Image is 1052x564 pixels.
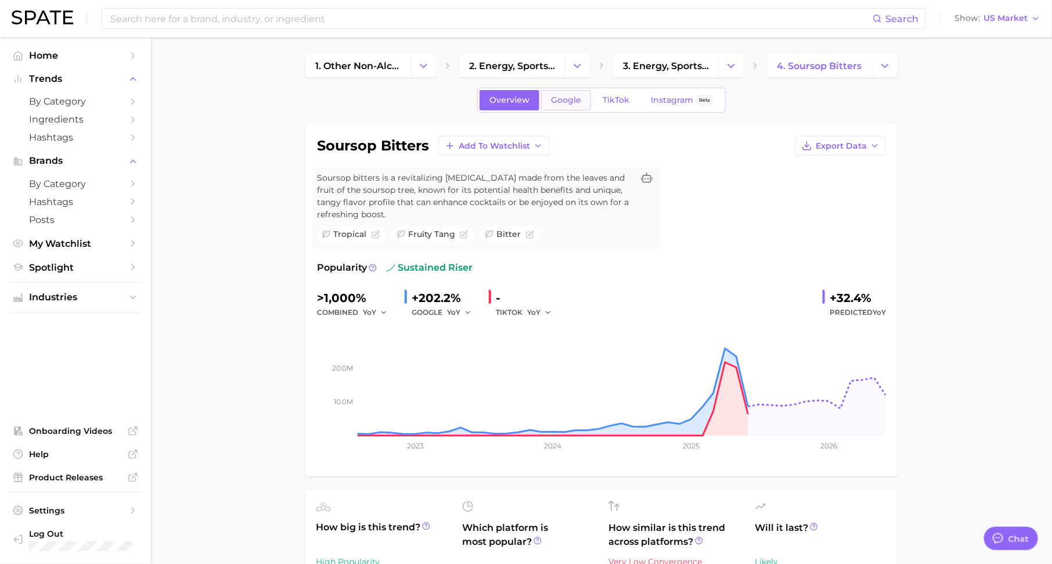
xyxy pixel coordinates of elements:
[29,96,122,107] span: by Category
[317,172,633,221] span: Soursop bitters is a revitalizing [MEDICAL_DATA] made from the leaves and fruit of the soursop tr...
[469,60,555,71] span: 2. energy, sports & functional drinks
[719,54,744,77] button: Change Category
[9,211,142,229] a: Posts
[9,175,142,193] a: by Category
[9,46,142,64] a: Home
[873,308,886,317] span: YoY
[603,95,629,105] span: TikTok
[12,10,73,24] img: SPATE
[9,446,142,463] a: Help
[820,441,837,450] tspan: 2026
[623,60,709,71] span: 3. energy, sports & functional drinks
[29,472,122,483] span: Product Releases
[496,289,560,307] div: -
[29,426,122,436] span: Onboarding Videos
[9,469,142,486] a: Product Releases
[683,441,700,450] tspan: 2025
[9,152,142,170] button: Brands
[526,231,534,239] button: Flag as miscategorized or irrelevant
[29,74,122,84] span: Trends
[593,90,639,110] a: TikTok
[315,60,401,71] span: 1. other non-alcoholic beverages
[651,95,693,105] span: Instagram
[363,306,388,319] button: YoY
[830,306,886,319] span: Predicted
[480,90,539,110] a: Overview
[565,54,590,77] button: Change Category
[316,520,448,549] span: How big is this trend?
[462,521,595,559] span: Which platform is most popular?
[305,54,411,77] a: 1. other non-alcoholic beverages
[954,15,980,21] span: Show
[412,306,480,319] div: GOOGLE
[641,90,723,110] a: InstagramBeta
[459,141,530,151] span: Add to Watchlist
[830,289,886,307] div: +32.4%
[459,54,565,77] a: 2. energy, sports & functional drinks
[9,110,142,128] a: Ingredients
[496,306,560,319] div: TIKTOK
[952,11,1043,26] button: ShowUS Market
[699,95,710,105] span: Beta
[317,306,395,319] div: combined
[386,261,473,275] span: sustained riser
[9,502,142,519] a: Settings
[9,128,142,146] a: Hashtags
[9,70,142,88] button: Trends
[767,54,873,77] a: 4. soursop bitters
[551,95,581,105] span: Google
[885,13,918,24] span: Search
[545,441,562,450] tspan: 2024
[29,178,122,189] span: by Category
[29,156,122,166] span: Brands
[497,228,521,240] span: bitter
[317,139,429,153] h1: soursop bitters
[795,136,886,156] button: Export Data
[29,449,122,459] span: Help
[109,9,873,28] input: Search here for a brand, industry, or ingredient
[983,15,1028,21] span: US Market
[29,505,122,516] span: Settings
[527,307,541,317] span: YoY
[29,238,122,249] span: My Watchlist
[29,50,122,61] span: Home
[777,60,862,71] span: 4. soursop bitters
[447,307,460,317] span: YoY
[9,235,142,253] a: My Watchlist
[386,263,395,272] img: sustained riser
[29,132,122,143] span: Hashtags
[412,289,480,307] div: +202.2%
[447,306,472,319] button: YoY
[407,441,424,450] tspan: 2023
[541,90,591,110] a: Google
[9,525,142,555] a: Log out. Currently logged in with e-mail hannah@spate.nyc.
[9,92,142,110] a: by Category
[755,521,887,549] span: Will it last?
[317,291,366,305] span: >1,000%
[489,95,529,105] span: Overview
[411,54,436,77] button: Change Category
[408,228,455,240] span: fruity tang
[9,289,142,306] button: Industries
[363,307,376,317] span: YoY
[29,262,122,273] span: Spotlight
[873,54,898,77] button: Change Category
[29,214,122,225] span: Posts
[608,521,741,549] span: How similar is this trend across platforms?
[9,193,142,211] a: Hashtags
[29,114,122,125] span: Ingredients
[372,231,380,239] button: Flag as miscategorized or irrelevant
[438,136,549,156] button: Add to Watchlist
[527,306,552,319] button: YoY
[816,141,867,151] span: Export Data
[613,54,719,77] a: 3. energy, sports & functional drinks
[334,228,367,240] span: tropical
[9,258,142,276] a: Spotlight
[29,292,122,303] span: Industries
[29,196,122,207] span: Hashtags
[9,422,142,440] a: Onboarding Videos
[460,231,468,239] button: Flag as miscategorized or irrelevant
[29,529,132,539] span: Log Out
[317,261,367,275] span: Popularity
